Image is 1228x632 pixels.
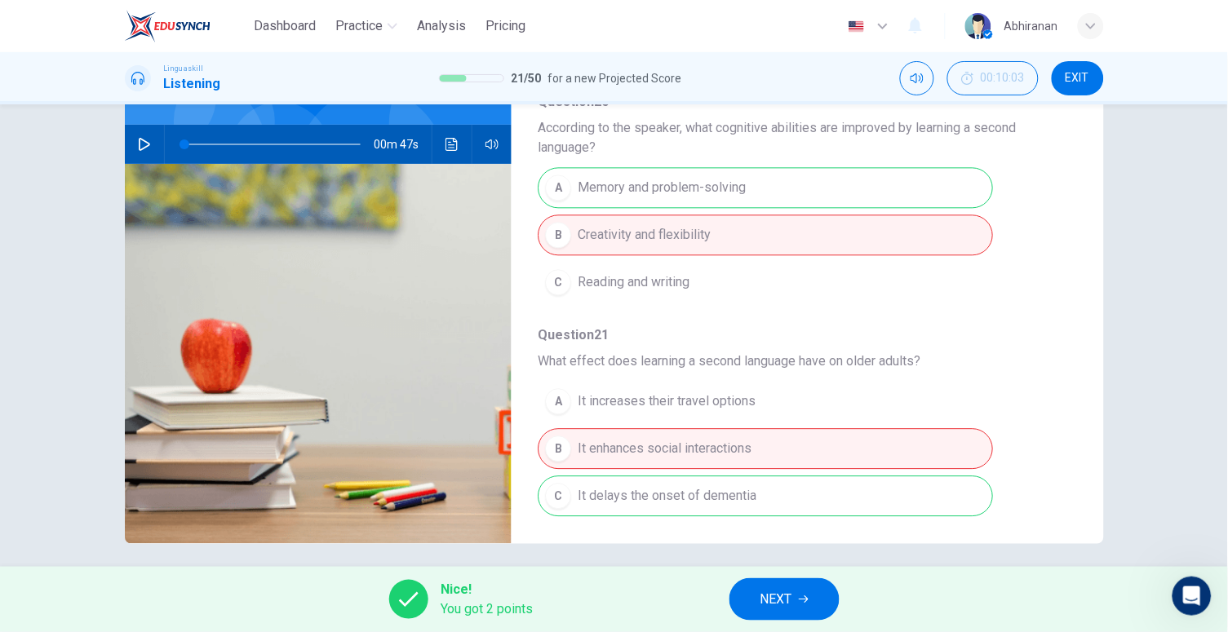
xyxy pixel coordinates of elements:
[441,599,534,619] span: You got 2 points
[164,63,204,74] span: Linguaskill
[131,523,194,534] span: Messages
[125,10,248,42] a: EduSynch logo
[1004,16,1058,36] div: Abhiranan
[109,482,217,547] button: Messages
[965,13,991,39] img: Profile picture
[58,73,74,91] div: Fin
[1066,72,1089,85] span: EXIT
[374,125,432,164] span: 00m 47s
[19,57,51,90] img: Profile image for Fin
[329,11,404,41] button: Practice
[439,125,465,164] button: Click to see the audio transcription
[981,72,1025,85] span: 00:10:03
[90,403,237,435] button: Ask a question
[78,73,131,91] div: • 17h ago
[846,20,867,33] img: en
[538,119,1051,158] span: According to the speaker, what cognitive abilities are improved by learning a second language?
[164,74,221,94] h1: Listening
[900,61,934,95] div: Mute
[947,61,1039,95] button: 00:10:03
[218,482,326,547] button: Help
[729,578,840,621] button: NEXT
[286,7,316,36] div: Close
[1173,577,1212,616] iframe: Intercom live chat
[247,11,322,41] button: Dashboard
[538,352,1051,372] span: What effect does learning a second language have on older adults?
[538,326,1051,346] span: Question 21
[479,11,532,41] button: Pricing
[441,580,534,599] span: Nice!
[760,588,792,611] span: NEXT
[511,69,541,88] span: 21 / 50
[38,523,71,534] span: Home
[417,16,466,36] span: Analysis
[259,523,285,534] span: Help
[485,16,525,36] span: Pricing
[335,16,383,36] span: Practice
[410,11,472,41] button: Analysis
[125,164,512,544] img: Listen to Bridget, a professor, talk about the benefits of learning a second language
[947,61,1039,95] div: Hide
[254,16,316,36] span: Dashboard
[1052,61,1104,95] button: EXIT
[125,10,211,42] img: EduSynch logo
[121,7,209,35] h1: Messages
[548,69,681,88] span: for a new Projected Score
